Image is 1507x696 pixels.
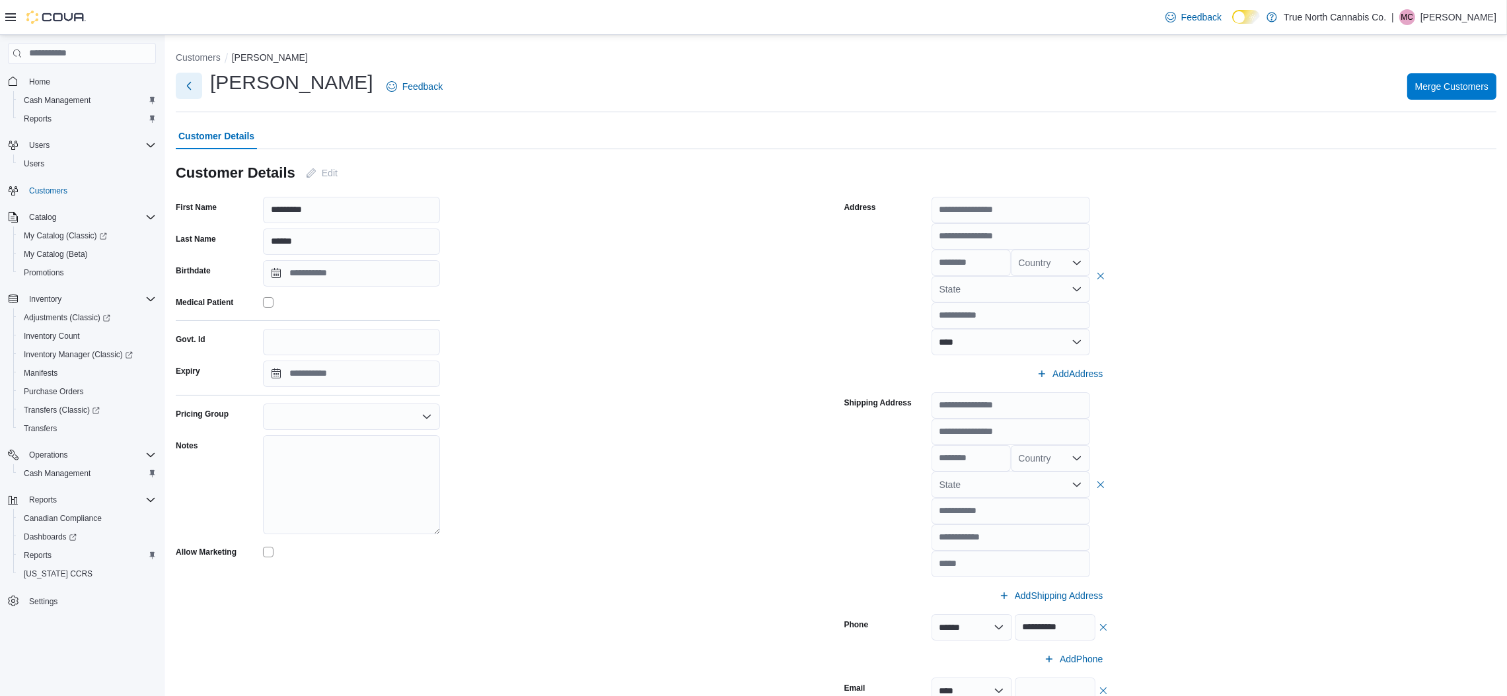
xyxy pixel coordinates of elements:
[844,202,876,213] label: Address
[232,52,308,63] button: [PERSON_NAME]
[18,92,156,108] span: Cash Management
[24,594,63,609] a: Settings
[18,365,63,381] a: Manifests
[24,468,91,479] span: Cash Management
[18,111,156,127] span: Reports
[1181,11,1222,24] span: Feedback
[381,73,448,100] a: Feedback
[29,212,56,223] span: Catalog
[3,181,161,200] button: Customers
[176,440,198,451] label: Notes
[26,11,86,24] img: Cova
[3,290,161,308] button: Inventory
[18,92,96,108] a: Cash Management
[3,208,161,226] button: Catalog
[24,74,55,90] a: Home
[24,209,61,225] button: Catalog
[18,466,156,481] span: Cash Management
[1072,258,1082,268] button: Open list of options
[13,401,161,419] a: Transfers (Classic)
[13,364,161,382] button: Manifests
[3,446,161,464] button: Operations
[24,137,156,153] span: Users
[1284,9,1386,25] p: True North Cannabis Co.
[176,265,211,276] label: Birthdate
[18,246,93,262] a: My Catalog (Beta)
[13,565,161,583] button: [US_STATE] CCRS
[176,165,295,181] h3: Customer Details
[1391,9,1394,25] p: |
[3,591,161,610] button: Settings
[24,249,88,260] span: My Catalog (Beta)
[18,529,82,545] a: Dashboards
[1015,589,1103,602] span: Add Shipping Address
[24,447,156,463] span: Operations
[18,310,116,326] a: Adjustments (Classic)
[18,246,156,262] span: My Catalog (Beta)
[24,291,67,307] button: Inventory
[18,384,156,400] span: Purchase Orders
[994,582,1109,609] button: AddShipping Address
[176,52,221,63] button: Customers
[24,291,156,307] span: Inventory
[176,409,229,419] label: Pricing Group
[18,228,112,244] a: My Catalog (Classic)
[24,158,44,169] span: Users
[1420,9,1496,25] p: [PERSON_NAME]
[844,683,865,693] label: Email
[24,183,73,199] a: Customers
[402,80,443,93] span: Feedback
[18,365,156,381] span: Manifests
[29,450,68,460] span: Operations
[18,510,156,526] span: Canadian Compliance
[24,532,77,542] span: Dashboards
[3,72,161,91] button: Home
[18,510,107,526] a: Canadian Compliance
[18,529,156,545] span: Dashboards
[422,411,432,422] button: Open list of options
[24,592,156,609] span: Settings
[24,267,64,278] span: Promotions
[18,547,156,563] span: Reports
[13,464,161,483] button: Cash Management
[1072,453,1082,464] button: Open list of options
[13,509,161,528] button: Canadian Compliance
[18,310,156,326] span: Adjustments (Classic)
[24,386,84,397] span: Purchase Orders
[3,136,161,155] button: Users
[18,328,156,344] span: Inventory Count
[3,491,161,509] button: Reports
[210,69,373,96] h1: [PERSON_NAME]
[24,230,107,241] span: My Catalog (Classic)
[18,466,96,481] a: Cash Management
[24,137,55,153] button: Users
[176,51,1496,67] nav: An example of EuiBreadcrumbs
[24,312,110,323] span: Adjustments (Classic)
[18,566,98,582] a: [US_STATE] CCRS
[24,349,133,360] span: Inventory Manager (Classic)
[322,166,338,180] span: Edit
[24,423,57,434] span: Transfers
[29,495,57,505] span: Reports
[24,405,100,415] span: Transfers (Classic)
[24,73,156,90] span: Home
[29,186,67,196] span: Customers
[1399,9,1415,25] div: Matthew Cross
[13,155,161,173] button: Users
[18,547,57,563] a: Reports
[18,402,105,418] a: Transfers (Classic)
[13,91,161,110] button: Cash Management
[13,327,161,345] button: Inventory Count
[24,492,156,508] span: Reports
[1232,10,1260,24] input: Dark Mode
[29,596,57,607] span: Settings
[13,245,161,263] button: My Catalog (Beta)
[13,382,161,401] button: Purchase Orders
[844,619,869,630] label: Phone
[176,334,205,345] label: Govt. Id
[1072,284,1082,295] button: Open list of options
[263,260,440,287] input: Press the down key to open a popover containing a calendar.
[13,110,161,128] button: Reports
[18,347,138,363] a: Inventory Manager (Classic)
